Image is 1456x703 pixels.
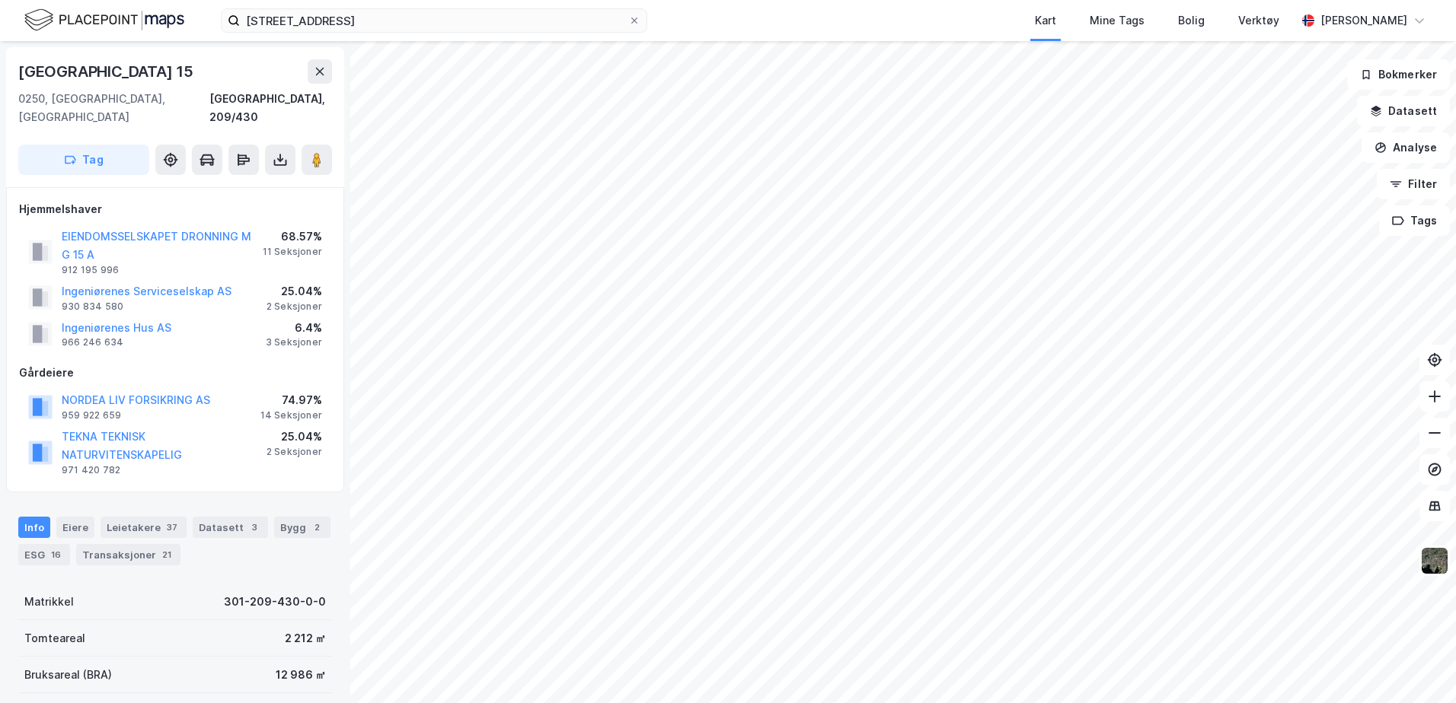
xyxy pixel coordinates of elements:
div: 2 Seksjoner [267,446,322,458]
div: 2 [309,520,324,535]
button: Bokmerker [1347,59,1450,90]
div: [GEOGRAPHIC_DATA] 15 [18,59,196,84]
div: 2 Seksjoner [267,301,322,313]
div: 16 [48,547,64,562]
div: Mine Tags [1090,11,1145,30]
div: Info [18,517,50,538]
button: Tags [1379,205,1450,236]
div: 971 420 782 [62,464,120,476]
button: Filter [1377,169,1450,199]
div: 11 Seksjoner [263,246,322,258]
div: Matrikkel [24,593,74,611]
div: Bruksareal (BRA) [24,666,112,684]
div: Hjemmelshaver [19,200,331,218]
button: Datasett [1357,96,1450,126]
div: Kontrollprogram for chat [1380,630,1456,703]
img: logo.f888ab2527a4732fd821a326f86c7f29.svg [24,7,184,33]
div: Bolig [1178,11,1205,30]
div: 3 [247,520,262,535]
img: 9k= [1420,546,1449,575]
div: 12 986 ㎡ [276,666,326,684]
div: Eiere [56,517,94,538]
button: Tag [18,145,149,175]
div: Tomteareal [24,629,85,647]
div: 6.4% [266,319,322,337]
div: 21 [159,547,174,562]
div: Datasett [193,517,268,538]
div: 0250, [GEOGRAPHIC_DATA], [GEOGRAPHIC_DATA] [18,90,209,126]
div: 3 Seksjoner [266,336,322,348]
div: [GEOGRAPHIC_DATA], 209/430 [209,90,332,126]
div: 25.04% [267,428,322,446]
div: ESG [18,544,70,565]
div: [PERSON_NAME] [1320,11,1407,30]
div: 14 Seksjoner [260,409,322,421]
div: Verktøy [1238,11,1279,30]
div: 301-209-430-0-0 [224,593,326,611]
div: 37 [164,520,180,535]
div: Kart [1035,11,1056,30]
div: Transaksjoner [76,544,180,565]
div: Gårdeiere [19,364,331,382]
div: 74.97% [260,391,322,409]
div: 966 246 634 [62,336,123,348]
iframe: Chat Widget [1380,630,1456,703]
div: 25.04% [267,282,322,301]
div: Leietakere [101,517,187,538]
div: 68.57% [263,227,322,246]
button: Analyse [1362,132,1450,163]
div: 912 195 996 [62,264,119,276]
div: 930 834 580 [62,301,123,313]
div: 2 212 ㎡ [285,629,326,647]
input: Søk på adresse, matrikkel, gårdeiere, leietakere eller personer [240,9,628,32]
div: 959 922 659 [62,409,121,421]
div: Bygg [274,517,330,538]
